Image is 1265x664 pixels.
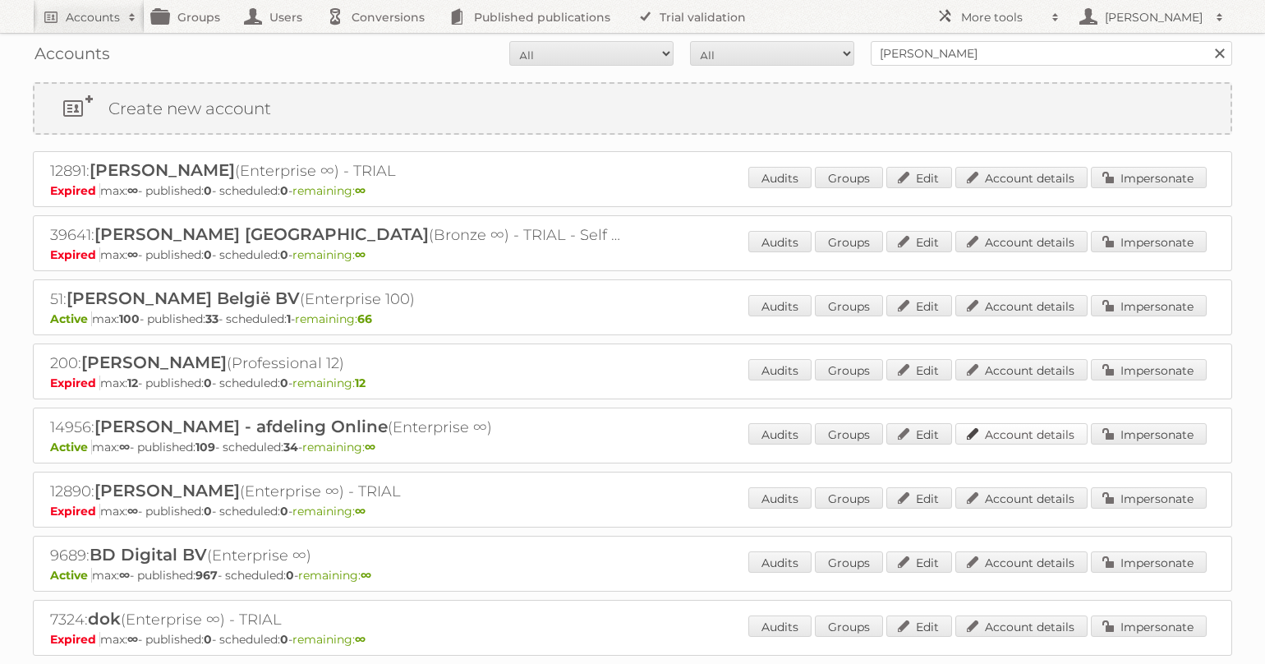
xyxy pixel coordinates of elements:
[50,481,625,502] h2: 12890: (Enterprise ∞) - TRIAL
[1091,487,1207,509] a: Impersonate
[283,440,298,454] strong: 34
[50,440,92,454] span: Active
[365,440,375,454] strong: ∞
[815,423,883,445] a: Groups
[50,183,1215,198] p: max: - published: - scheduled: -
[127,504,138,519] strong: ∞
[748,487,812,509] a: Audits
[1091,359,1207,380] a: Impersonate
[815,487,883,509] a: Groups
[748,295,812,316] a: Audits
[355,632,366,647] strong: ∞
[195,568,218,583] strong: 967
[50,632,100,647] span: Expired
[50,376,100,390] span: Expired
[50,568,92,583] span: Active
[886,616,952,637] a: Edit
[127,632,138,647] strong: ∞
[50,632,1215,647] p: max: - published: - scheduled: -
[955,295,1088,316] a: Account details
[748,167,812,188] a: Audits
[1091,167,1207,188] a: Impersonate
[280,183,288,198] strong: 0
[355,504,366,519] strong: ∞
[748,359,812,380] a: Audits
[50,183,100,198] span: Expired
[302,440,375,454] span: remaining:
[50,247,100,262] span: Expired
[292,247,366,262] span: remaining:
[50,609,625,630] h2: 7324: (Enterprise ∞) - TRIAL
[886,487,952,509] a: Edit
[748,231,812,252] a: Audits
[886,551,952,573] a: Edit
[94,481,240,500] span: [PERSON_NAME]
[50,504,1215,519] p: max: - published: - scheduled: -
[815,616,883,637] a: Groups
[205,311,218,326] strong: 33
[94,417,388,436] span: [PERSON_NAME] - afdeling Online
[955,616,1088,637] a: Account details
[204,504,212,519] strong: 0
[815,231,883,252] a: Groups
[119,311,140,326] strong: 100
[886,423,952,445] a: Edit
[355,247,366,262] strong: ∞
[66,9,120,25] h2: Accounts
[67,288,300,308] span: [PERSON_NAME] België BV
[50,224,625,246] h2: 39641: (Bronze ∞) - TRIAL - Self Service
[204,183,212,198] strong: 0
[50,160,625,182] h2: 12891: (Enterprise ∞) - TRIAL
[886,295,952,316] a: Edit
[955,551,1088,573] a: Account details
[127,183,138,198] strong: ∞
[94,224,429,244] span: [PERSON_NAME] [GEOGRAPHIC_DATA]
[361,568,371,583] strong: ∞
[204,376,212,390] strong: 0
[815,167,883,188] a: Groups
[955,423,1088,445] a: Account details
[280,247,288,262] strong: 0
[1091,295,1207,316] a: Impersonate
[90,160,235,180] span: [PERSON_NAME]
[88,609,121,629] span: dok
[286,568,294,583] strong: 0
[280,632,288,647] strong: 0
[50,440,1215,454] p: max: - published: - scheduled: -
[355,376,366,390] strong: 12
[955,359,1088,380] a: Account details
[287,311,291,326] strong: 1
[50,545,625,566] h2: 9689: (Enterprise ∞)
[815,359,883,380] a: Groups
[815,295,883,316] a: Groups
[204,247,212,262] strong: 0
[81,353,227,372] span: [PERSON_NAME]
[50,288,625,310] h2: 51: (Enterprise 100)
[292,183,366,198] span: remaining:
[292,376,366,390] span: remaining:
[295,311,372,326] span: remaining:
[50,311,92,326] span: Active
[748,616,812,637] a: Audits
[1091,423,1207,445] a: Impersonate
[815,551,883,573] a: Groups
[50,376,1215,390] p: max: - published: - scheduled: -
[280,504,288,519] strong: 0
[127,376,138,390] strong: 12
[298,568,371,583] span: remaining:
[50,417,625,438] h2: 14956: (Enterprise ∞)
[1091,231,1207,252] a: Impersonate
[50,311,1215,326] p: max: - published: - scheduled: -
[748,551,812,573] a: Audits
[955,487,1088,509] a: Account details
[280,376,288,390] strong: 0
[34,84,1230,133] a: Create new account
[127,247,138,262] strong: ∞
[292,632,366,647] span: remaining:
[955,231,1088,252] a: Account details
[886,231,952,252] a: Edit
[204,632,212,647] strong: 0
[1101,9,1207,25] h2: [PERSON_NAME]
[1091,616,1207,637] a: Impersonate
[90,545,207,565] span: BD Digital BV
